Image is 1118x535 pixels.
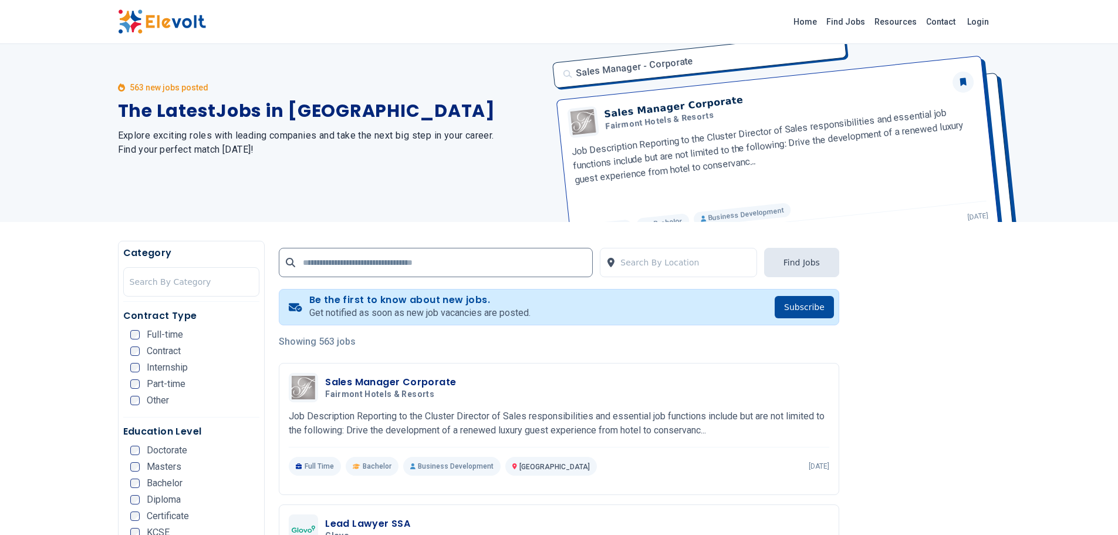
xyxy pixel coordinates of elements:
[289,409,829,438] p: Job Description Reporting to the Cluster Director of Sales responsibilities and essential job fun...
[123,309,260,323] h5: Contract Type
[403,457,501,476] p: Business Development
[118,100,545,122] h1: The Latest Jobs in [GEOGRAPHIC_DATA]
[147,479,183,488] span: Bachelor
[289,373,829,476] a: Fairmont Hotels & ResortsSales Manager CorporateFairmont Hotels & ResortsJob Description Reportin...
[325,389,434,400] span: Fairmont Hotels & Resorts
[147,330,183,339] span: Full-time
[147,346,181,356] span: Contract
[960,10,996,33] a: Login
[363,462,391,471] span: Bachelor
[325,517,410,531] h3: Lead Lawyer SSA
[130,363,140,372] input: Internship
[130,479,140,488] input: Bachelor
[147,363,188,372] span: Internship
[789,12,822,31] a: Home
[123,425,260,439] h5: Education Level
[118,129,545,157] h2: Explore exciting roles with leading companies and take the next big step in your career. Find you...
[519,463,590,471] span: [GEOGRAPHIC_DATA]
[130,346,140,356] input: Contract
[130,495,140,504] input: Diploma
[130,396,140,405] input: Other
[130,446,140,455] input: Doctorate
[822,12,870,31] a: Find Jobs
[309,306,531,320] p: Get notified as soon as new job vacancies are posted.
[147,495,181,504] span: Diploma
[147,396,169,405] span: Other
[147,379,185,389] span: Part-time
[764,248,839,277] button: Find Jobs
[118,9,206,34] img: Elevolt
[147,446,187,455] span: Doctorate
[123,246,260,260] h5: Category
[147,462,181,472] span: Masters
[279,335,839,349] p: Showing 563 jobs
[809,462,829,471] p: [DATE]
[325,375,456,389] h3: Sales Manager Corporate
[775,296,834,318] button: Subscribe
[870,12,921,31] a: Resources
[130,82,208,93] p: 563 new jobs posted
[292,526,315,533] img: Glovo
[921,12,960,31] a: Contact
[292,376,315,399] img: Fairmont Hotels & Resorts
[309,294,531,306] h4: Be the first to know about new jobs.
[130,379,140,389] input: Part-time
[147,512,189,521] span: Certificate
[1059,479,1118,535] iframe: Chat Widget
[130,512,140,521] input: Certificate
[289,457,341,476] p: Full Time
[130,330,140,339] input: Full-time
[130,462,140,472] input: Masters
